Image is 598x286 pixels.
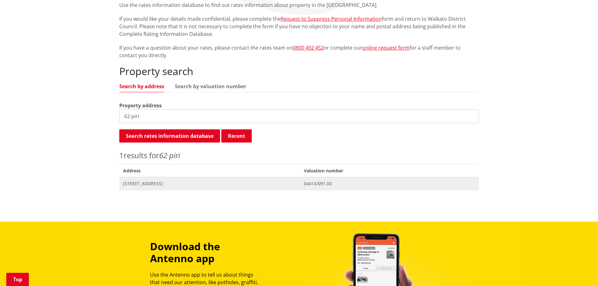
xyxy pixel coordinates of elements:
[150,240,264,265] h3: Download the Antenno app
[569,260,592,282] iframe: Messenger Launcher
[119,15,479,38] p: If you would like your details made confidential, please complete the form and return to Waikato ...
[221,129,252,143] button: Recent
[175,84,246,89] a: Search by valuation number
[159,150,180,160] em: 62 piri
[119,164,300,177] span: Address
[119,109,479,123] input: e.g. Duke Street NGARUAWAHIA
[293,44,324,51] a: 0800 492 452
[281,15,382,22] a: Request to Suppress Personal Information
[119,150,124,160] span: 1
[300,164,479,177] span: Valuation number
[123,181,297,187] span: [STREET_ADDRESS]
[119,65,479,77] h2: Property search
[119,84,164,89] a: Search by address
[119,44,479,59] p: If you have a question about your rates, please contact the rates team on or complete our for a s...
[6,273,29,286] a: Top
[119,129,220,143] button: Search rates information database
[119,177,479,190] a: [STREET_ADDRESS] 04414/091.00
[119,102,162,109] label: Property address
[119,150,479,161] p: results for
[119,1,479,9] p: Use the rates information database to find out rates information about property in the [GEOGRAPHI...
[304,181,475,187] span: 04414/091.00
[362,44,410,51] a: online request form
